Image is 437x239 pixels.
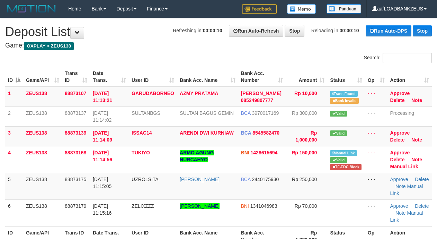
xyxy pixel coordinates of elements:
[330,130,347,136] span: Valid transaction
[292,110,317,116] span: Rp 300,000
[93,177,112,189] span: [DATE] 11:15:05
[241,150,249,155] span: BNI
[415,177,429,182] a: Delete
[292,177,317,182] span: Rp 250,000
[132,203,154,209] span: ZELIXZZZ
[65,130,86,136] span: 88873139
[5,106,23,126] td: 2
[390,210,423,223] a: Manual Link
[65,203,86,209] span: 88873179
[180,150,214,162] a: ARMO AGUNG NURCAHYO
[132,91,174,96] span: GARUDABORNEO
[294,91,317,96] span: Rp 10,000
[93,203,112,216] span: [DATE] 11:15:16
[132,150,150,155] span: TUKIYO
[5,3,58,14] img: MOTION_logo.png
[180,203,220,209] a: [PERSON_NAME]
[93,91,112,103] span: [DATE] 11:13:21
[65,91,86,96] span: 88873107
[62,67,90,87] th: Trans ID: activate to sort column ascending
[238,67,286,87] th: Bank Acc. Number: activate to sort column ascending
[390,91,410,96] a: Approve
[177,67,238,87] th: Bank Acc. Name: activate to sort column ascending
[364,53,432,63] label: Search:
[365,126,387,146] td: - - -
[365,87,387,107] td: - - -
[93,150,112,162] span: [DATE] 11:14:56
[390,137,405,143] a: Delete
[93,130,112,143] span: [DATE] 11:14:09
[5,67,23,87] th: ID: activate to sort column descending
[23,87,62,107] td: ZEUS138
[5,126,23,146] td: 3
[180,110,234,116] a: SULTAN BAGUS GEMIN
[5,173,23,199] td: 5
[65,177,86,182] span: 88873175
[330,150,357,156] span: Manually Linked
[242,4,277,14] img: Feedback.jpg
[411,97,422,103] a: Note
[203,28,222,33] strong: 00:00:10
[241,130,251,136] span: BCA
[285,25,304,37] a: Stop
[132,177,159,182] span: UZROLSITA
[5,146,23,173] td: 4
[390,183,423,196] a: Manual Link
[93,110,112,123] span: [DATE] 11:14:02
[23,146,62,173] td: ZEUS138
[252,177,279,182] span: Copy 2440175930 to clipboard
[23,173,62,199] td: ZEUS138
[365,199,387,226] td: - - -
[287,4,316,14] img: Button%20Memo.svg
[395,183,406,189] a: Note
[330,157,347,163] span: Valid transaction
[411,157,422,162] a: Note
[390,164,418,169] a: Manual Link
[252,130,279,136] span: Copy 8545582470 to clipboard
[23,67,62,87] th: Game/API: activate to sort column ascending
[330,91,358,97] span: Similar transaction found
[5,199,23,226] td: 6
[129,67,177,87] th: User ID: activate to sort column ascending
[395,210,406,216] a: Note
[229,25,283,37] a: Run Auto-Refresh
[311,28,359,33] span: Reloading in:
[365,67,387,87] th: Op: activate to sort column ascending
[23,126,62,146] td: ZEUS138
[292,150,317,155] span: Rp 150,000
[250,203,277,209] span: Copy 1341046983 to clipboard
[241,177,251,182] span: BCA
[241,110,251,116] span: BCA
[415,203,429,209] a: Delete
[251,150,278,155] span: Copy 1428615694 to clipboard
[365,106,387,126] td: - - -
[365,146,387,173] td: - - -
[387,106,432,126] td: Processing
[387,67,432,87] th: Action: activate to sort column ascending
[330,98,358,104] span: Bank is not match
[413,25,432,36] a: Stop
[390,157,405,162] a: Delete
[340,28,359,33] strong: 00:00:10
[241,203,249,209] span: BNI
[252,110,279,116] span: Copy 3970017169 to clipboard
[330,164,362,170] span: Transfer EDC blocked
[132,130,152,136] span: ISSAC14
[383,53,432,63] input: Search:
[365,173,387,199] td: - - -
[65,110,86,116] span: 88873137
[390,97,405,103] a: Delete
[411,137,422,143] a: Note
[390,177,408,182] a: Approve
[90,67,129,87] th: Date Trans.: activate to sort column ascending
[180,91,218,96] a: AZMY PRATAMA
[390,203,408,209] a: Approve
[390,150,410,155] a: Approve
[241,97,273,103] span: Copy 085249807777 to clipboard
[327,4,361,14] img: panduan.png
[180,130,234,136] a: ARENDI DWI KURNIAW
[390,130,410,136] a: Approve
[23,199,62,226] td: ZEUS138
[5,25,432,39] h1: Deposit List
[173,28,222,33] span: Refreshing in:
